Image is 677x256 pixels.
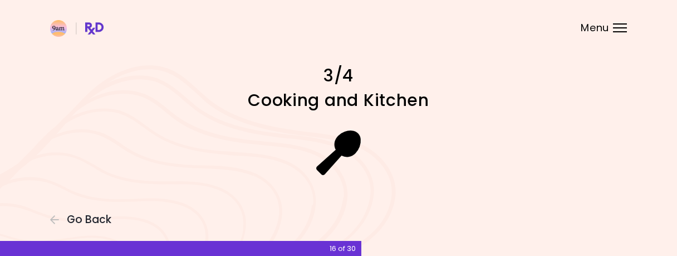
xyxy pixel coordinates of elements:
h1: 3/4 [144,65,533,86]
h1: Cooking and Kitchen [144,89,533,111]
img: RxDiet [50,20,104,37]
span: Menu [581,23,609,33]
span: Go Back [67,214,111,226]
button: Go Back [50,214,117,226]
